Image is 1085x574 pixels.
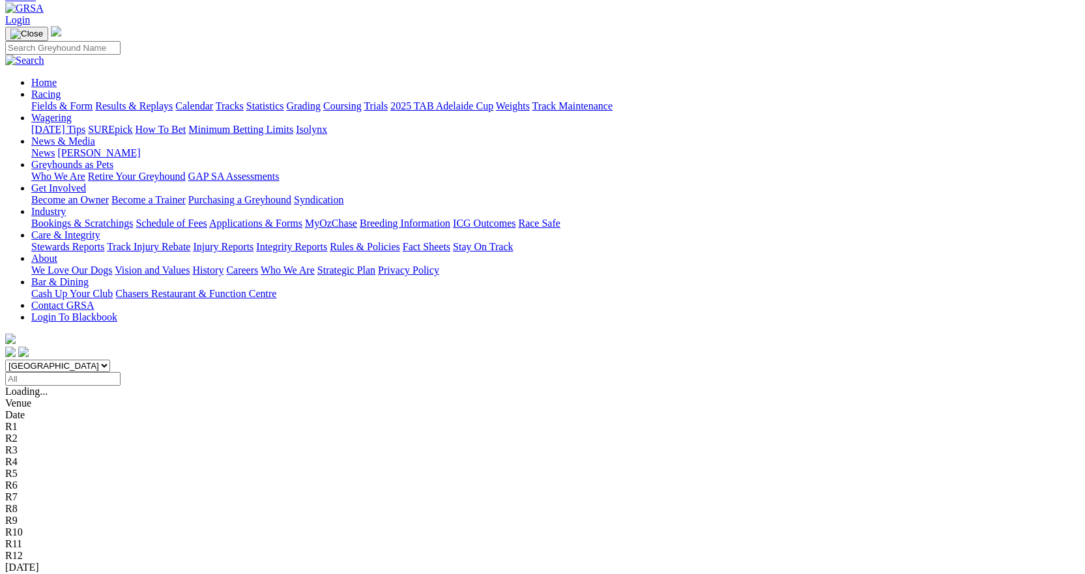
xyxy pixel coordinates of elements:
div: R9 [5,515,1080,526]
a: Who We Are [31,171,85,182]
div: Date [5,409,1080,421]
a: Isolynx [296,124,327,135]
a: Calendar [175,100,213,111]
a: How To Bet [136,124,186,135]
input: Select date [5,372,121,386]
img: twitter.svg [18,347,29,357]
a: Login [5,14,30,25]
a: Fields & Form [31,100,93,111]
a: Schedule of Fees [136,218,207,229]
img: logo-grsa-white.png [5,334,16,344]
div: Greyhounds as Pets [31,171,1080,182]
a: Industry [31,206,66,217]
a: ICG Outcomes [453,218,515,229]
a: Race Safe [518,218,560,229]
div: R11 [5,538,1080,550]
a: Privacy Policy [378,265,439,276]
a: [PERSON_NAME] [57,147,140,158]
a: Become an Owner [31,194,109,205]
a: Get Involved [31,182,86,194]
a: Wagering [31,112,72,123]
a: Track Maintenance [532,100,613,111]
a: We Love Our Dogs [31,265,112,276]
a: History [192,265,224,276]
a: Stewards Reports [31,241,104,252]
div: Wagering [31,124,1080,136]
a: Who We Are [261,265,315,276]
div: R10 [5,526,1080,538]
a: Grading [287,100,321,111]
a: Results & Replays [95,100,173,111]
a: Statistics [246,100,284,111]
a: News [31,147,55,158]
div: Get Involved [31,194,1080,206]
a: Track Injury Rebate [107,241,190,252]
div: About [31,265,1080,276]
a: SUREpick [88,124,132,135]
div: News & Media [31,147,1080,159]
div: Racing [31,100,1080,112]
a: Login To Blackbook [31,311,117,323]
div: Care & Integrity [31,241,1080,253]
span: Loading... [5,386,48,397]
a: Rules & Policies [330,241,400,252]
a: Purchasing a Greyhound [188,194,291,205]
a: Tracks [216,100,244,111]
div: Industry [31,218,1080,229]
img: Close [10,29,43,39]
a: GAP SA Assessments [188,171,280,182]
div: R3 [5,444,1080,456]
a: Injury Reports [193,241,253,252]
a: Integrity Reports [256,241,327,252]
a: About [31,253,57,264]
img: Search [5,55,44,66]
a: MyOzChase [305,218,357,229]
a: 2025 TAB Adelaide Cup [390,100,493,111]
a: Breeding Information [360,218,450,229]
div: R1 [5,421,1080,433]
a: Bookings & Scratchings [31,218,133,229]
a: Strategic Plan [317,265,375,276]
a: [DATE] Tips [31,124,85,135]
a: Care & Integrity [31,229,100,240]
div: R6 [5,480,1080,491]
div: R4 [5,456,1080,468]
a: Stay On Track [453,241,513,252]
img: facebook.svg [5,347,16,357]
a: Contact GRSA [31,300,94,311]
a: News & Media [31,136,95,147]
a: Careers [226,265,258,276]
div: R2 [5,433,1080,444]
div: Bar & Dining [31,288,1080,300]
a: Vision and Values [115,265,190,276]
a: Applications & Forms [209,218,302,229]
input: Search [5,41,121,55]
div: Venue [5,397,1080,409]
a: Fact Sheets [403,241,450,252]
button: Toggle navigation [5,27,48,41]
a: Cash Up Your Club [31,288,113,299]
a: Greyhounds as Pets [31,159,113,170]
a: Home [31,77,57,88]
a: Chasers Restaurant & Function Centre [115,288,276,299]
div: [DATE] [5,562,1080,573]
div: R12 [5,550,1080,562]
a: Racing [31,89,61,100]
img: logo-grsa-white.png [51,26,61,36]
a: Minimum Betting Limits [188,124,293,135]
a: Weights [496,100,530,111]
div: R8 [5,503,1080,515]
a: Trials [364,100,388,111]
a: Coursing [323,100,362,111]
div: R7 [5,491,1080,503]
img: GRSA [5,3,44,14]
a: Retire Your Greyhound [88,171,186,182]
a: Syndication [294,194,343,205]
div: R5 [5,468,1080,480]
a: Bar & Dining [31,276,89,287]
a: Become a Trainer [111,194,186,205]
